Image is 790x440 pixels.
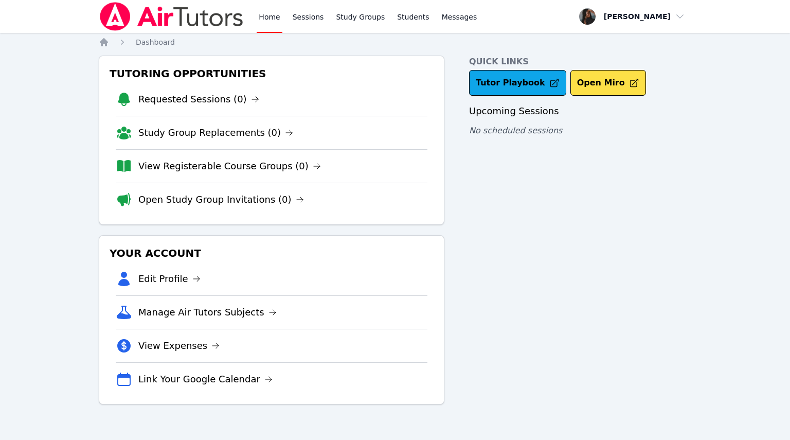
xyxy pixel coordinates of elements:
[138,92,259,107] a: Requested Sessions (0)
[136,37,175,47] a: Dashboard
[138,159,321,173] a: View Registerable Course Groups (0)
[107,244,436,262] h3: Your Account
[99,37,691,47] nav: Breadcrumb
[138,305,277,320] a: Manage Air Tutors Subjects
[107,64,436,83] h3: Tutoring Opportunities
[442,12,477,22] span: Messages
[570,70,646,96] button: Open Miro
[138,126,293,140] a: Study Group Replacements (0)
[136,38,175,46] span: Dashboard
[138,339,220,353] a: View Expenses
[138,272,201,286] a: Edit Profile
[138,372,273,386] a: Link Your Google Calendar
[138,192,304,207] a: Open Study Group Invitations (0)
[469,70,566,96] a: Tutor Playbook
[469,126,562,135] span: No scheduled sessions
[99,2,244,31] img: Air Tutors
[469,56,691,68] h4: Quick Links
[469,104,691,118] h3: Upcoming Sessions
